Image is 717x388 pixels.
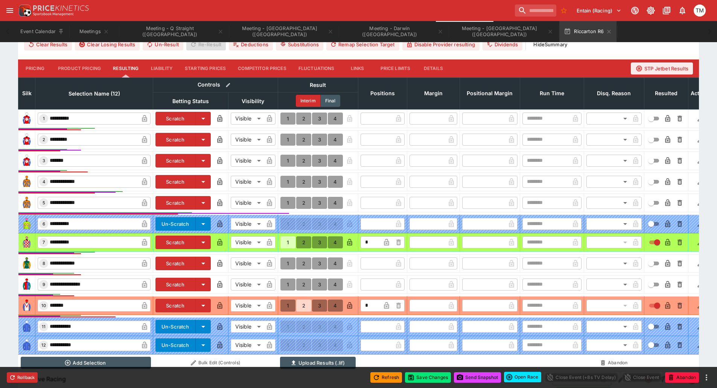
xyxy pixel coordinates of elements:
button: Tristan Matheson [691,2,708,19]
span: 4 [41,179,47,184]
button: Meeting - Q Straight (AUS) [120,21,228,42]
button: 3 [312,113,327,125]
button: Fluctuations [292,59,341,78]
button: HideSummary [529,38,572,50]
button: 2 [296,113,311,125]
span: 6 [41,221,47,227]
button: 1 [280,155,295,167]
th: Positional Margin [460,78,520,109]
div: Visible [231,113,263,125]
button: Scratch [155,196,196,210]
button: 4 [328,134,343,146]
div: split button [504,372,541,382]
span: 5 [41,200,47,205]
button: 1 [280,236,295,248]
button: 3 [312,300,327,312]
button: 4 [328,236,343,248]
img: runner 8 [21,257,33,269]
button: No Bookmarks [558,5,570,17]
img: runner 2 [21,134,33,146]
img: runner 11 [21,321,33,333]
th: Resulted [644,78,688,109]
button: Riccarton R6 [559,21,617,42]
button: Scratch [155,133,196,146]
button: Meeting - Broken Hill (AUS) [230,21,338,42]
div: Visible [231,257,263,269]
button: 3 [312,155,327,167]
button: Scratch [155,236,196,249]
button: Clear Losing Results [75,38,140,50]
button: Starting Prices [179,59,232,78]
button: Substitutions [276,38,323,50]
div: Visible [231,197,263,209]
span: Re-Result [186,38,226,50]
button: Meeting - Darwin (AUS) [339,21,448,42]
img: runner 5 [21,197,33,209]
button: open drawer [3,4,17,17]
button: 1 [280,176,295,188]
div: Visible [231,321,263,333]
button: 4 [328,113,343,125]
span: 3 [41,158,47,163]
span: 8 [41,261,47,266]
button: 3 [312,236,327,248]
button: 3 [312,176,327,188]
span: 11 [40,324,47,329]
span: 2 [41,137,47,142]
img: Sportsbook Management [33,12,74,16]
button: Scratch [155,299,196,312]
button: 1 [280,278,295,291]
th: Margin [407,78,460,109]
button: Disable Provider resulting [402,38,480,50]
span: 7 [41,240,46,245]
button: 2 [296,176,311,188]
button: Save Changes [405,372,451,383]
img: PriceKinetics [33,5,89,11]
button: 1 [280,113,295,125]
button: Remap Selection Target [326,38,399,50]
button: Open Race [504,372,541,382]
button: Abandon [665,372,699,383]
span: Betting Status [164,97,217,106]
button: 4 [328,278,343,291]
th: Positions [358,78,407,109]
button: 2 [296,197,311,209]
div: Visible [231,218,263,230]
button: Documentation [660,4,673,17]
th: Run Time [520,78,584,109]
button: Un-Scratch [155,217,196,231]
button: Scratch [155,154,196,167]
span: Selection Name (12) [60,89,128,98]
button: Un-Result [143,38,183,50]
button: Bulk edit [223,80,233,90]
button: Meetings [70,21,118,42]
button: Bulk Edit (Controls) [155,357,276,369]
button: Scratch [155,278,196,291]
button: Un-Scratch [155,338,196,352]
span: 10 [40,303,47,308]
button: 2 [296,300,311,312]
button: Deductions [229,38,273,50]
button: Product Pricing [52,59,107,78]
img: runner 3 [21,155,33,167]
button: Clear Results [24,38,72,50]
button: 3 [312,278,327,291]
span: 1 [41,116,46,121]
button: 2 [296,236,311,248]
span: 9 [41,282,47,287]
button: Refresh [370,372,402,383]
th: Controls [153,78,278,92]
button: Interim [296,95,321,107]
img: runner 12 [21,339,33,351]
button: Add Selection [21,357,151,369]
img: PriceKinetics Logo [17,3,32,18]
img: runner 4 [21,176,33,188]
div: Visible [231,176,263,188]
button: Scratch [155,112,196,125]
div: Visible [231,134,263,146]
button: Un-Scratch [155,320,196,333]
button: 2 [296,257,311,269]
button: Price Limits [374,59,417,78]
button: Notifications [676,4,689,17]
